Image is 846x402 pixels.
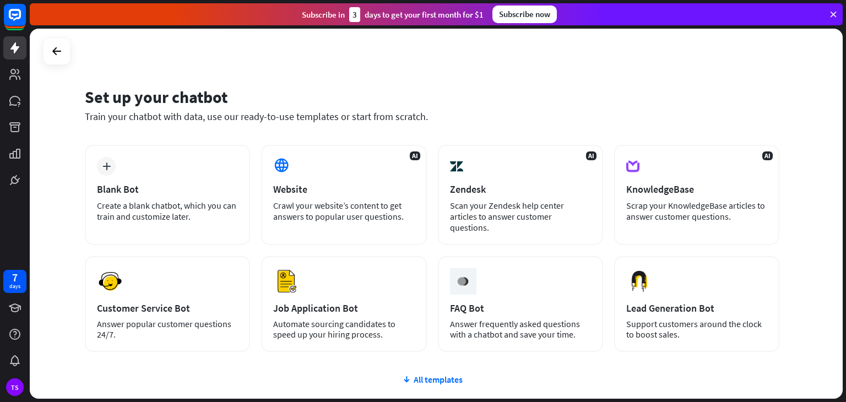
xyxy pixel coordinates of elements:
[349,7,360,22] div: 3
[3,270,26,293] a: 7 days
[492,6,557,23] div: Subscribe now
[9,283,20,290] div: days
[6,378,24,396] div: TS
[302,7,484,22] div: Subscribe in days to get your first month for $1
[12,273,18,283] div: 7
